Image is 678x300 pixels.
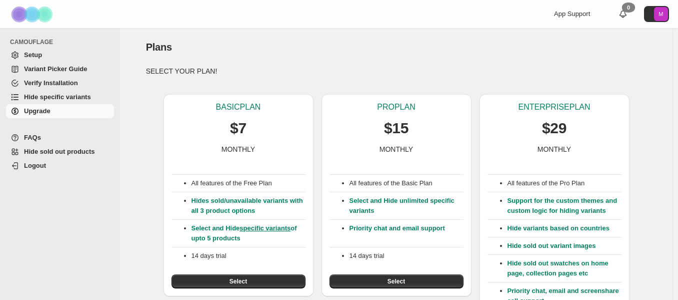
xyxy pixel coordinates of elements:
span: Hide specific variants [24,93,91,101]
p: All features of the Pro Plan [507,178,621,188]
span: Variant Picker Guide [24,65,87,73]
p: All features of the Free Plan [191,178,305,188]
span: Verify Installation [24,79,78,87]
span: Upgrade [24,107,50,115]
p: Hides sold/unavailable variants with all 3 product options [191,196,305,216]
span: App Support [554,10,590,18]
p: Hide variants based on countries [507,223,621,233]
p: Hide sold out swatches on home page, collection pages etc [507,258,621,278]
p: $29 [542,118,566,138]
a: FAQs [6,131,114,145]
a: Upgrade [6,104,114,118]
span: Avatar with initials M [654,7,668,21]
p: ENTERPRISE PLAN [518,102,590,112]
a: Hide specific variants [6,90,114,104]
span: CAMOUFLAGE [10,38,115,46]
p: BASIC PLAN [216,102,261,112]
span: Logout [24,162,46,169]
span: Select [229,277,247,285]
p: MONTHLY [537,144,571,154]
text: M [658,11,663,17]
p: MONTHLY [221,144,255,154]
button: Avatar with initials M [644,6,669,22]
img: Camouflage [8,1,58,28]
a: Variant Picker Guide [6,62,114,76]
p: Select and Hide of upto 5 products [191,223,305,243]
p: All features of the Basic Plan [349,178,463,188]
a: Setup [6,48,114,62]
a: Verify Installation [6,76,114,90]
a: 0 [618,9,628,19]
span: Hide sold out products [24,148,95,155]
p: SELECT YOUR PLAN! [146,66,647,76]
p: Hide sold out variant images [507,241,621,251]
span: Plans [146,42,172,53]
a: specific variants [239,224,290,232]
p: Support for the custom themes and custom logic for hiding variants [507,196,621,216]
span: FAQs [24,134,41,141]
span: Select [387,277,405,285]
a: Logout [6,159,114,173]
a: Hide sold out products [6,145,114,159]
p: 14 days trial [349,251,463,261]
div: 0 [622,3,635,13]
p: 14 days trial [191,251,305,261]
p: Select and Hide unlimited specific variants [349,196,463,216]
span: Setup [24,51,42,59]
p: Priority chat and email support [349,223,463,243]
button: Select [171,274,305,288]
p: MONTHLY [379,144,413,154]
button: Select [329,274,463,288]
p: $7 [230,118,246,138]
p: PRO PLAN [377,102,415,112]
p: $15 [384,118,408,138]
